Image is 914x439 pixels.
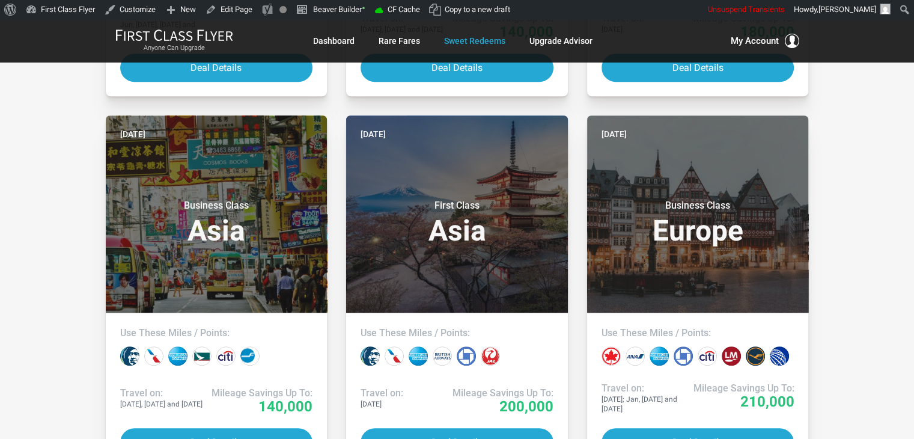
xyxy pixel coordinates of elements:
[115,44,233,52] small: Anyone Can Upgrade
[708,5,785,14] span: Unsuspend Transients
[168,346,187,366] div: Amex points
[409,346,428,366] div: Amex points
[216,346,236,366] div: Citi points
[362,2,365,14] span: •
[481,346,500,366] div: Japan miles
[361,54,553,82] button: Deal Details
[746,346,765,366] div: Lufthansa miles
[602,346,621,366] div: Air Canada miles
[602,127,627,141] time: [DATE]
[120,54,313,82] button: Deal Details
[433,346,452,366] div: British Airways miles
[361,200,553,245] h3: Asia
[382,200,532,212] small: First Class
[722,346,741,366] div: LifeMiles
[120,327,313,339] h4: Use These Miles / Points:
[731,34,779,48] span: My Account
[385,346,404,366] div: American miles
[623,200,773,212] small: Business Class
[313,30,355,52] a: Dashboard
[115,29,233,41] img: First Class Flyer
[120,346,139,366] div: Alaska miles
[361,346,380,366] div: Alaska miles
[698,346,717,366] div: Citi points
[144,346,163,366] div: American miles
[120,200,313,245] h3: Asia
[626,346,645,366] div: All Nippon miles
[361,327,553,339] h4: Use These Miles / Points:
[602,54,794,82] button: Deal Details
[379,30,420,52] a: Rare Fares
[115,29,233,53] a: First Class FlyerAnyone Can Upgrade
[731,34,799,48] button: My Account
[770,346,789,366] div: United miles
[141,200,291,212] small: Business Class
[602,327,794,339] h4: Use These Miles / Points:
[529,30,593,52] a: Upgrade Advisor
[361,127,386,141] time: [DATE]
[240,346,260,366] div: Finnair Plus
[602,200,794,245] h3: Europe
[120,127,145,141] time: [DATE]
[674,346,693,366] div: Chase points
[818,5,876,14] span: [PERSON_NAME]
[444,30,505,52] a: Sweet Redeems
[650,346,669,366] div: Amex points
[457,346,476,366] div: Chase points
[192,346,212,366] div: Cathay Pacific miles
